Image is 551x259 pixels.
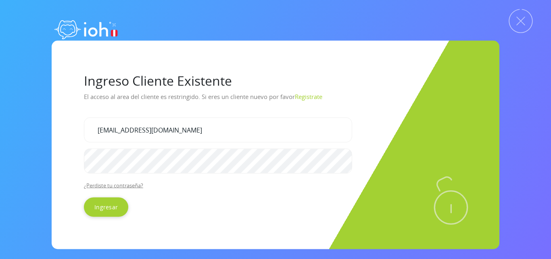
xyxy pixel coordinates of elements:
[84,181,143,189] a: ¿Perdiste tu contraseña?
[84,197,128,217] input: Ingresar
[84,90,467,111] p: El acceso al area del cliente es restringido. Si eres un cliente nuevo por favor
[509,9,533,33] img: Cerrar
[84,117,352,142] input: Tu correo
[52,12,120,44] img: logo
[84,73,467,88] h1: Ingreso Cliente Existente
[295,92,322,100] a: Registrate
